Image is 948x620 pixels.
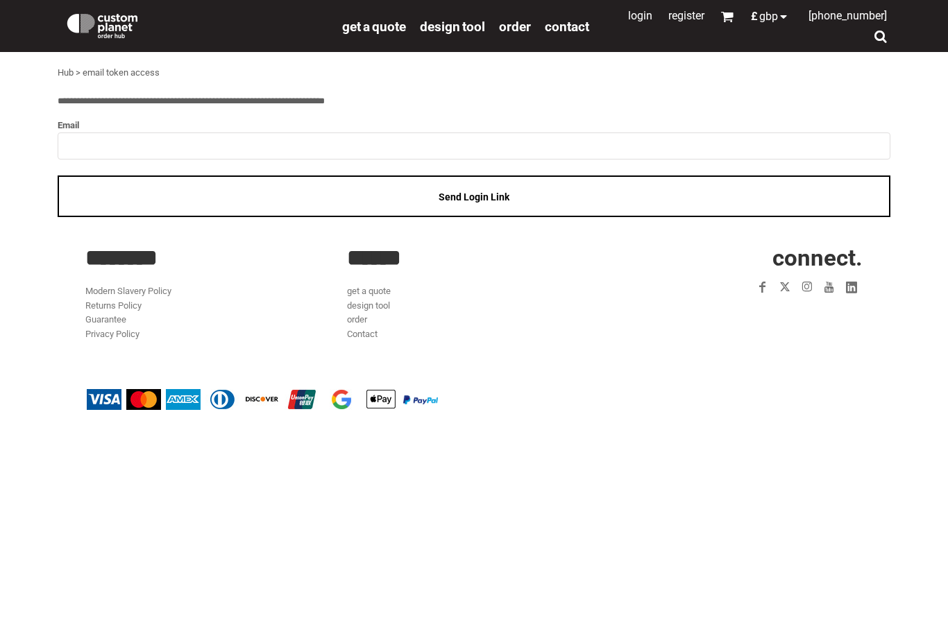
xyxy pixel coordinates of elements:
img: Visa [87,389,121,410]
img: PayPal [403,395,438,404]
a: get a quote [342,18,406,34]
a: Returns Policy [85,300,142,311]
a: Contact [347,329,378,339]
a: design tool [347,300,390,311]
span: GBP [759,11,778,22]
img: Diners Club [205,389,240,410]
span: get a quote [342,19,406,35]
a: design tool [420,18,485,34]
a: Hub [58,67,74,78]
img: China UnionPay [285,389,319,410]
a: Custom Planet [58,3,335,45]
a: order [499,18,531,34]
a: Guarantee [85,314,126,325]
a: Login [628,9,652,22]
div: > [76,66,81,80]
span: order [499,19,531,35]
label: Email [58,117,890,133]
span: Send Login Link [439,191,509,203]
a: get a quote [347,286,391,296]
span: Contact [545,19,589,35]
a: order [347,314,367,325]
iframe: Customer reviews powered by Trustpilot [671,307,863,323]
img: American Express [166,389,201,410]
a: Privacy Policy [85,329,139,339]
span: design tool [420,19,485,35]
a: Modern Slavery Policy [85,286,171,296]
img: Discover [245,389,280,410]
a: [PHONE_NUMBER] [809,9,887,22]
h2: CONNECT. [609,246,863,269]
a: Contact [545,18,589,34]
img: Custom Planet [65,10,140,38]
span: £ [751,11,759,22]
img: Google Pay [324,389,359,410]
a: Register [668,9,704,22]
div: email token access [83,66,160,80]
img: Apple Pay [364,389,398,410]
img: Mastercard [126,389,161,410]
